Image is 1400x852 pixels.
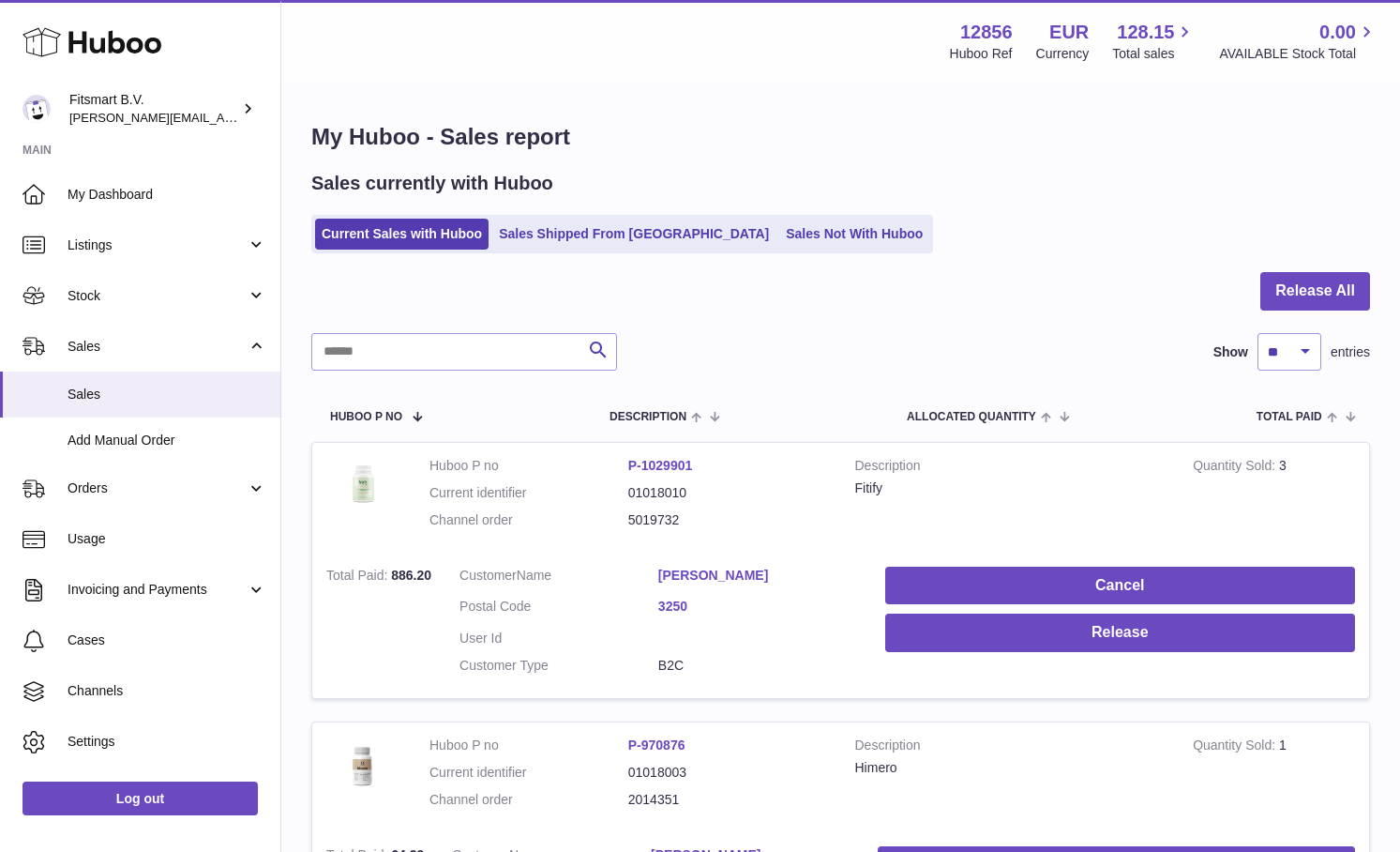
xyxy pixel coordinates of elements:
strong: EUR [1049,20,1089,45]
a: Current Sales with Huboo [315,219,489,250]
span: Settings [68,733,266,751]
span: Total paid [1257,411,1322,423]
img: 128561739542540.png [326,457,401,510]
span: 0.00 [1319,20,1356,45]
dd: 2014351 [628,791,827,809]
span: My Dashboard [68,186,266,204]
dt: Channel order [429,511,628,529]
img: jonathan@leaderoo.com [23,95,51,123]
dt: User Id [459,630,658,647]
div: Fitify [855,479,1166,497]
div: Huboo Ref [950,45,1013,63]
dt: Name [459,567,658,589]
span: Sales [68,338,247,356]
dd: 01018010 [628,484,827,502]
span: Customer [459,568,517,583]
a: P-970876 [628,738,685,753]
strong: Description [855,457,1166,479]
button: Release All [1260,272,1370,311]
span: 886.20 [391,568,431,583]
button: Release [885,614,1355,652]
dt: Postal Code [459,598,658,620]
span: Listings [68,236,247,254]
dt: Customer Type [459,657,658,675]
span: Add Manual Order [68,432,266,449]
span: Channels [68,682,266,700]
div: Currency [1036,45,1090,63]
span: Sales [68,386,266,403]
dt: Huboo P no [429,737,628,754]
h2: Sales currently with Huboo [311,171,553,196]
a: Sales Shipped From [GEOGRAPHIC_DATA] [492,219,775,250]
span: AVAILABLE Stock Total [1219,45,1377,63]
a: Sales Not With Huboo [779,219,929,250]
span: Usage [68,530,266,548]
span: Huboo P no [330,411,402,423]
dt: Huboo P no [429,457,628,475]
span: Description [610,411,686,423]
strong: Total Paid [326,568,391,587]
a: 3250 [658,598,857,616]
div: Fitsmart B.V. [69,91,238,127]
dt: Current identifier [429,764,628,782]
a: P-1029901 [628,458,693,473]
span: Stock [68,287,247,305]
td: 3 [1179,443,1369,553]
span: Invoicing and Payments [68,581,247,599]
a: [PERSON_NAME] [658,567,857,585]
a: 0.00 AVAILABLE Stock Total [1219,20,1377,63]
strong: Quantity Sold [1193,458,1279,478]
td: 1 [1179,723,1369,832]
a: 128.15 Total sales [1112,20,1196,63]
dd: 01018003 [628,764,827,782]
span: Total sales [1112,45,1196,63]
span: entries [1331,343,1370,361]
dd: 5019732 [628,511,827,529]
strong: Quantity Sold [1193,738,1279,757]
strong: 12856 [960,20,1013,45]
span: ALLOCATED Quantity [907,411,1036,423]
span: Cases [68,631,266,649]
dd: B2C [658,657,857,675]
strong: Description [855,737,1166,759]
dt: Current identifier [429,484,628,502]
h1: My Huboo - Sales report [311,122,1370,152]
div: Himero [855,759,1166,777]
a: Log out [23,782,258,815]
span: Orders [68,479,247,497]
dt: Channel order [429,791,628,809]
span: [PERSON_NAME][EMAIL_ADDRESS][DOMAIN_NAME] [69,110,376,125]
span: 128.15 [1117,20,1174,45]
button: Cancel [885,567,1355,605]
img: 128561711358723.png [326,737,401,792]
label: Show [1213,343,1248,361]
